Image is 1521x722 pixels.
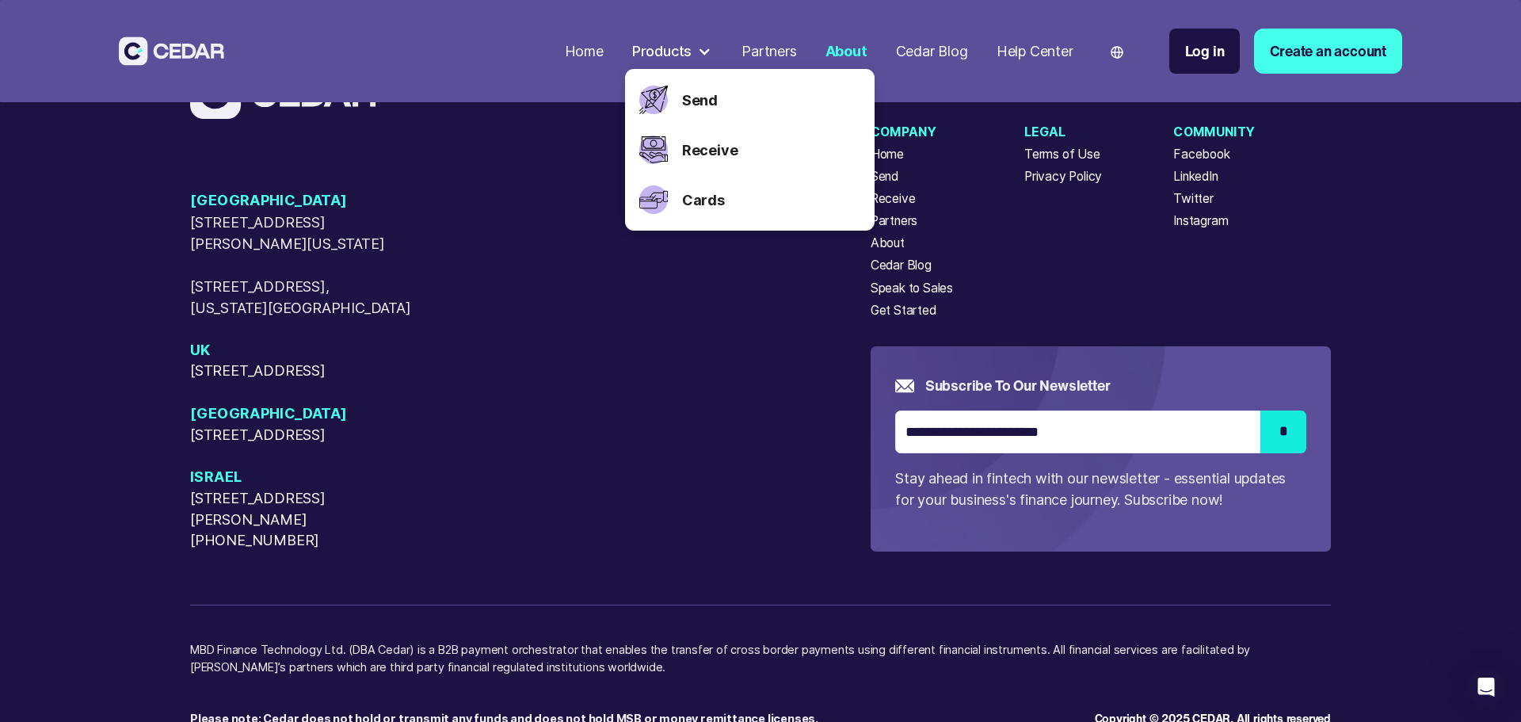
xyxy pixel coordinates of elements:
a: About [818,32,875,70]
span: Israel [190,467,413,488]
span: [GEOGRAPHIC_DATA] [190,403,413,425]
div: Home [565,40,604,62]
a: Home [871,145,904,164]
span: [STREET_ADDRESS][PERSON_NAME][US_STATE] [190,212,413,254]
a: Send [871,167,898,186]
a: Cedar Blog [889,32,975,70]
a: Send [682,90,860,111]
a: Receive [682,139,860,161]
div: Cedar Blog [896,40,968,62]
span: [STREET_ADDRESS], [US_STATE][GEOGRAPHIC_DATA] [190,276,413,319]
a: Terms of Use [1024,145,1100,164]
span: [STREET_ADDRESS] [190,425,413,446]
div: Products [632,40,692,62]
a: Log in [1169,29,1241,74]
div: Company [871,123,953,142]
a: Speak to Sales [871,279,953,298]
p: Stay ahead in fintech with our newsletter - essential updates for your business's finance journey... [895,468,1306,510]
a: Twitter [1173,189,1214,208]
span: [STREET_ADDRESS][PERSON_NAME][PHONE_NUMBER] [190,488,413,552]
a: Partners [734,32,803,70]
p: MBD Finance Technology Ltd. (DBA Cedar) is a B2B payment orchestrator that enables the transfer o... [190,641,1331,693]
a: Help Center [989,32,1081,70]
h5: Subscribe to our newsletter [925,376,1111,395]
a: Instagram [1173,212,1228,231]
div: Community [1173,123,1255,142]
div: Log in [1185,40,1225,62]
span: [STREET_ADDRESS] [190,361,413,382]
a: Home [558,32,611,70]
a: Cedar Blog [871,256,932,275]
a: Receive [871,189,916,208]
iframe: Intercom live chat [1467,668,1505,706]
a: Cards [682,189,860,211]
nav: Products [625,69,875,231]
img: world icon [1111,46,1123,59]
a: Facebook [1173,145,1229,164]
div: Partners [741,40,796,62]
a: Create an account [1254,29,1402,74]
div: Help Center [997,40,1073,62]
span: UK [190,340,413,361]
span: [GEOGRAPHIC_DATA] [190,190,413,212]
a: Get Started [871,301,936,320]
div: About [825,40,867,62]
a: About [871,234,905,253]
a: Partners [871,212,917,231]
div: Legal [1024,123,1102,142]
form: Email Form [895,376,1306,510]
div: Products [625,33,720,69]
a: LinkedIn [1173,167,1218,186]
a: Privacy Policy [1024,167,1102,186]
